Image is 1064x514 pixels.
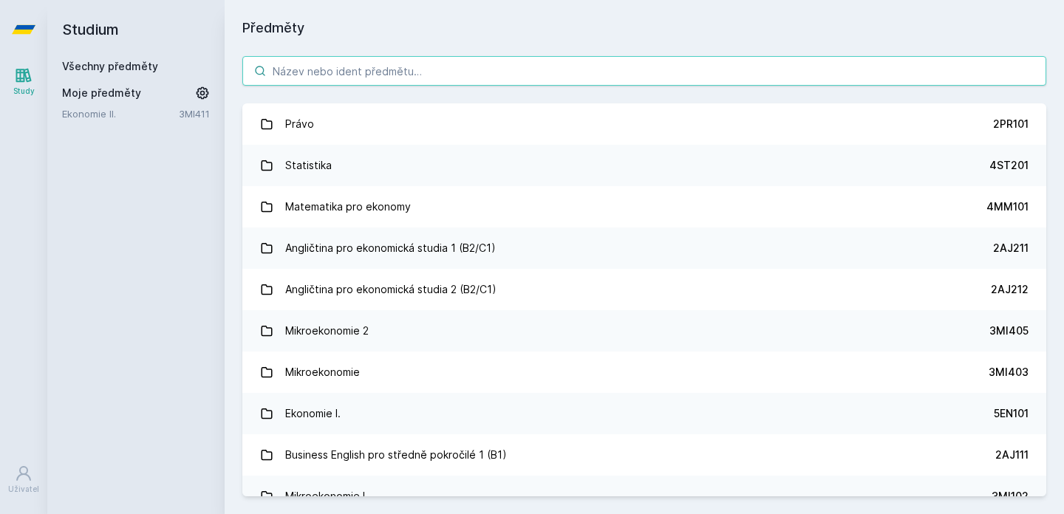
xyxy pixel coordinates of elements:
[989,323,1029,338] div: 3MI405
[285,233,496,263] div: Angličtina pro ekonomická studia 1 (B2/C1)
[242,186,1046,227] a: Matematika pro ekonomy 4MM101
[242,434,1046,476] a: Business English pro středně pokročilé 1 (B1) 2AJ111
[13,86,35,97] div: Study
[3,457,44,502] a: Uživatel
[242,18,1046,38] h1: Předměty
[285,316,369,346] div: Mikroekonomie 2
[992,489,1029,504] div: 3MI102
[285,109,314,139] div: Právo
[989,158,1029,173] div: 4ST201
[989,365,1029,380] div: 3MI403
[986,199,1029,214] div: 4MM101
[242,352,1046,393] a: Mikroekonomie 3MI403
[242,227,1046,269] a: Angličtina pro ekonomická studia 1 (B2/C1) 2AJ211
[242,103,1046,145] a: Právo 2PR101
[62,106,179,121] a: Ekonomie II.
[179,108,210,120] a: 3MI411
[993,117,1029,131] div: 2PR101
[8,484,39,495] div: Uživatel
[62,86,141,100] span: Moje předměty
[242,145,1046,186] a: Statistika 4ST201
[285,440,507,470] div: Business English pro středně pokročilé 1 (B1)
[993,241,1029,256] div: 2AJ211
[285,192,411,222] div: Matematika pro ekonomy
[991,282,1029,297] div: 2AJ212
[242,310,1046,352] a: Mikroekonomie 2 3MI405
[242,393,1046,434] a: Ekonomie I. 5EN101
[995,448,1029,462] div: 2AJ111
[62,60,158,72] a: Všechny předměty
[242,56,1046,86] input: Název nebo ident předmětu…
[285,399,341,428] div: Ekonomie I.
[285,151,332,180] div: Statistika
[285,482,365,511] div: Mikroekonomie I
[242,269,1046,310] a: Angličtina pro ekonomická studia 2 (B2/C1) 2AJ212
[285,275,497,304] div: Angličtina pro ekonomická studia 2 (B2/C1)
[994,406,1029,421] div: 5EN101
[285,357,360,387] div: Mikroekonomie
[3,59,44,104] a: Study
